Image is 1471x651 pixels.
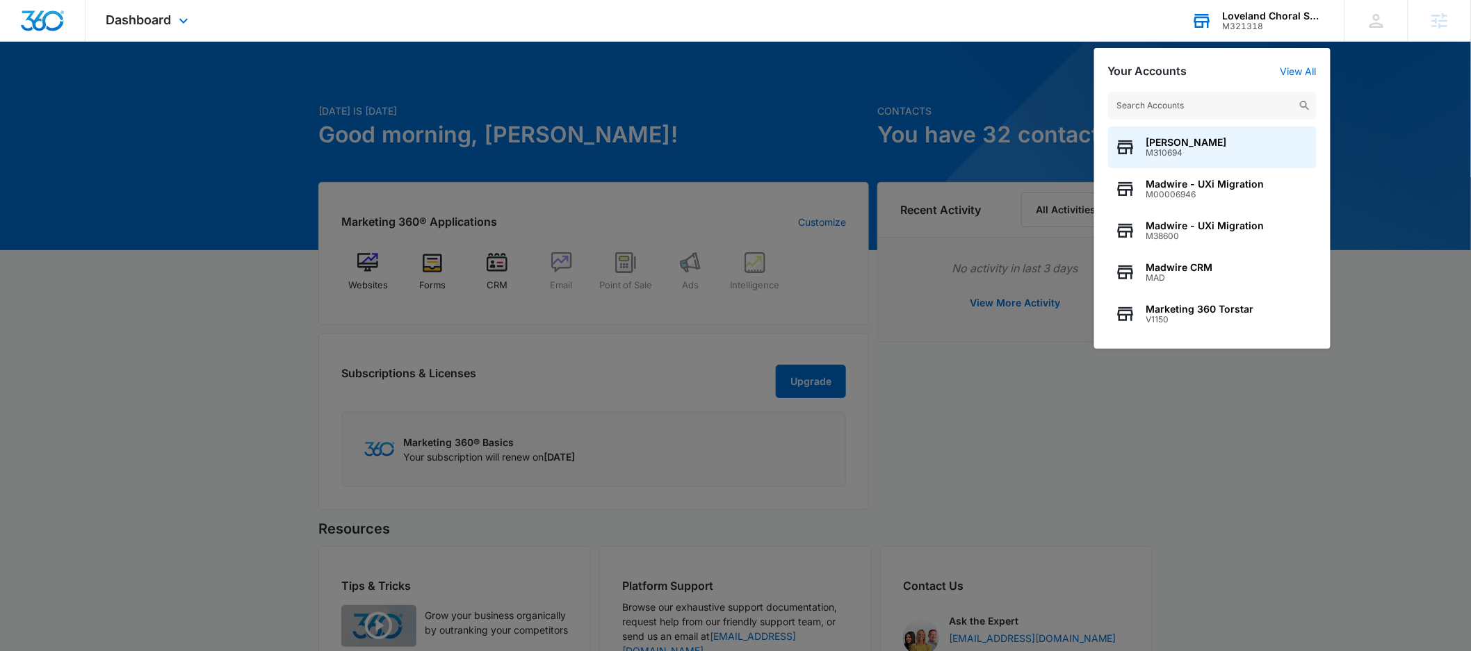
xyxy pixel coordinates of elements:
[1108,293,1317,335] button: Marketing 360 TorstarV1150
[1108,210,1317,252] button: Madwire - UXi MigrationM38600
[1223,22,1324,31] div: account id
[1281,65,1317,77] a: View All
[106,13,172,27] span: Dashboard
[1146,190,1265,199] span: M00006946
[1146,179,1265,190] span: Madwire - UXi Migration
[1108,126,1317,168] button: [PERSON_NAME]M310694
[1146,262,1213,273] span: Madwire CRM
[1146,315,1254,324] span: V1150
[1108,92,1317,120] input: Search Accounts
[1108,168,1317,210] button: Madwire - UXi MigrationM00006946
[1146,137,1227,148] span: [PERSON_NAME]
[1146,304,1254,315] span: Marketing 360 Torstar
[1223,10,1324,22] div: account name
[1146,273,1213,283] span: MAD
[1146,220,1265,231] span: Madwire - UXi Migration
[1108,65,1187,78] h2: Your Accounts
[1146,231,1265,241] span: M38600
[1108,252,1317,293] button: Madwire CRMMAD
[1146,148,1227,158] span: M310694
